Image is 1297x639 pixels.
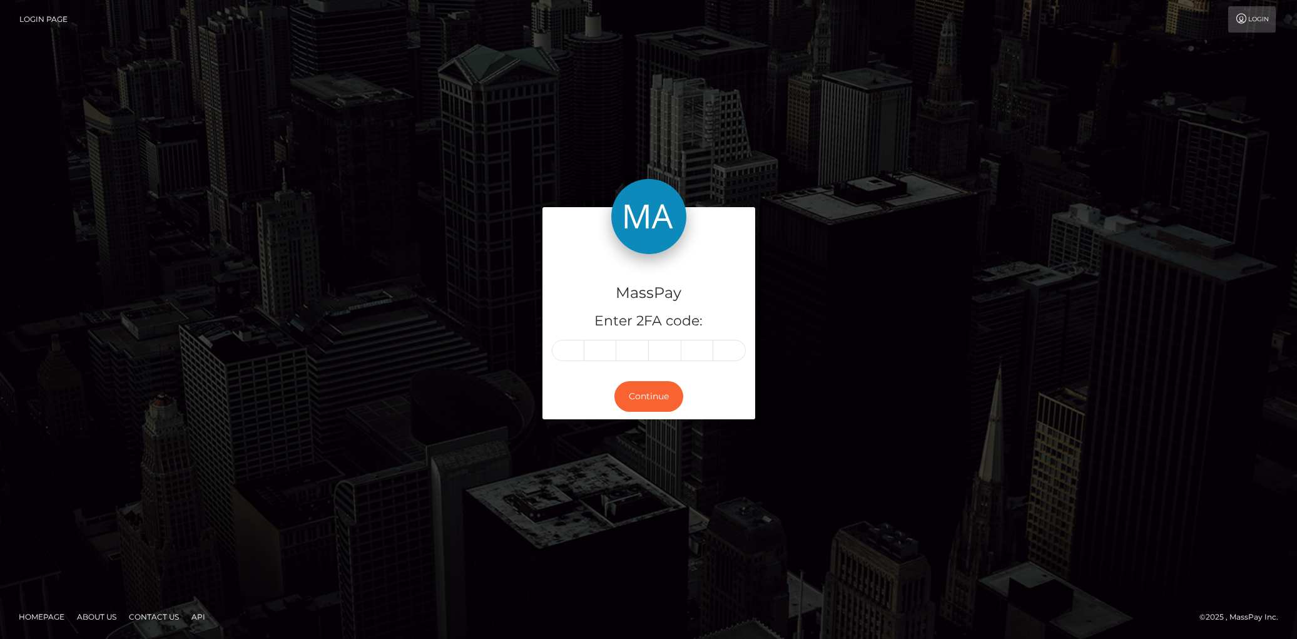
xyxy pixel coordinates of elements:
[614,381,683,412] button: Continue
[552,312,746,331] h5: Enter 2FA code:
[14,607,69,626] a: Homepage
[1228,6,1276,33] a: Login
[72,607,121,626] a: About Us
[611,179,686,254] img: MassPay
[1199,610,1288,624] div: © 2025 , MassPay Inc.
[552,282,746,304] h4: MassPay
[19,6,68,33] a: Login Page
[124,607,184,626] a: Contact Us
[186,607,210,626] a: API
